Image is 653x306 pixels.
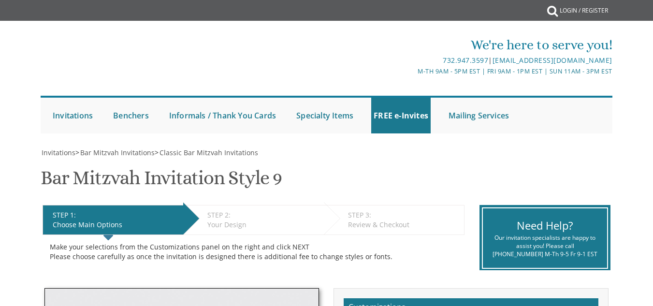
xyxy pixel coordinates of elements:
h1: Bar Mitzvah Invitation Style 9 [41,167,282,196]
span: Invitations [42,148,75,157]
div: Need Help? [490,218,600,233]
div: Choose Main Options [53,220,178,230]
div: | [232,55,612,66]
a: 732.947.3597 [443,56,488,65]
span: > [155,148,258,157]
a: [EMAIL_ADDRESS][DOMAIN_NAME] [493,56,612,65]
a: Benchers [111,98,151,133]
a: Invitations [50,98,95,133]
a: Mailing Services [446,98,511,133]
div: Review & Checkout [348,220,459,230]
a: Bar Mitzvah Invitations [79,148,155,157]
div: We're here to serve you! [232,35,612,55]
div: STEP 2: [207,210,319,220]
span: > [75,148,155,157]
span: Bar Mitzvah Invitations [80,148,155,157]
a: Specialty Items [294,98,356,133]
div: Make your selections from the Customizations panel on the right and click NEXT Please choose care... [50,242,457,262]
a: Invitations [41,148,75,157]
a: Classic Bar Mitzvah Invitations [159,148,258,157]
div: Your Design [207,220,319,230]
div: Our invitation specialists are happy to assist you! Please call [PHONE_NUMBER] M-Th 9-5 Fr 9-1 EST [490,233,600,258]
div: STEP 3: [348,210,459,220]
div: M-Th 9am - 5pm EST | Fri 9am - 1pm EST | Sun 11am - 3pm EST [232,66,612,76]
a: FREE e-Invites [371,98,431,133]
div: STEP 1: [53,210,178,220]
a: Informals / Thank You Cards [167,98,278,133]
